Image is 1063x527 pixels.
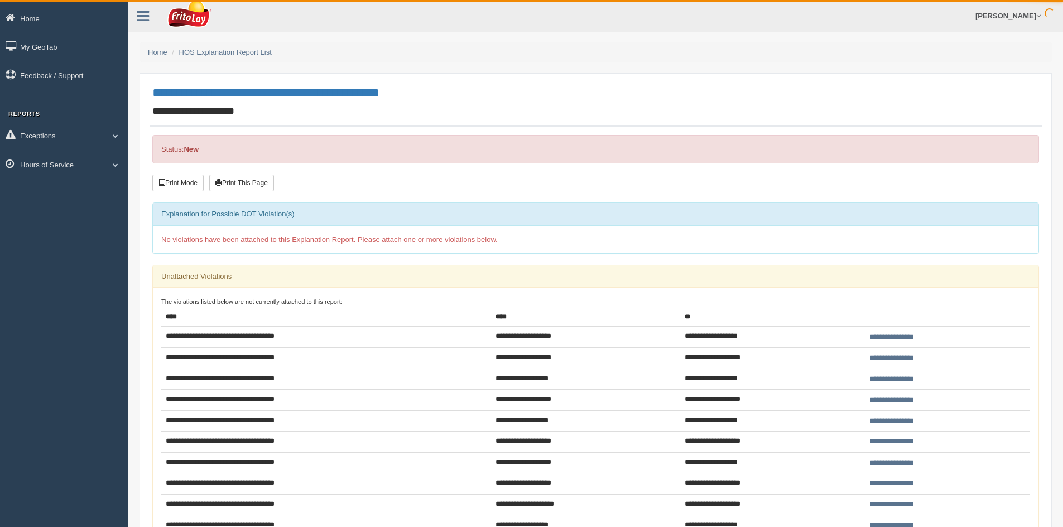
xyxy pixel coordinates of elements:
strong: New [184,145,199,153]
div: Explanation for Possible DOT Violation(s) [153,203,1038,225]
span: No violations have been attached to this Explanation Report. Please attach one or more violations... [161,235,498,244]
div: Unattached Violations [153,265,1038,288]
button: Print Mode [152,175,204,191]
small: The violations listed below are not currently attached to this report: [161,298,343,305]
button: Print This Page [209,175,274,191]
a: Home [148,48,167,56]
a: HOS Explanation Report List [179,48,272,56]
div: Status: [152,135,1039,163]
